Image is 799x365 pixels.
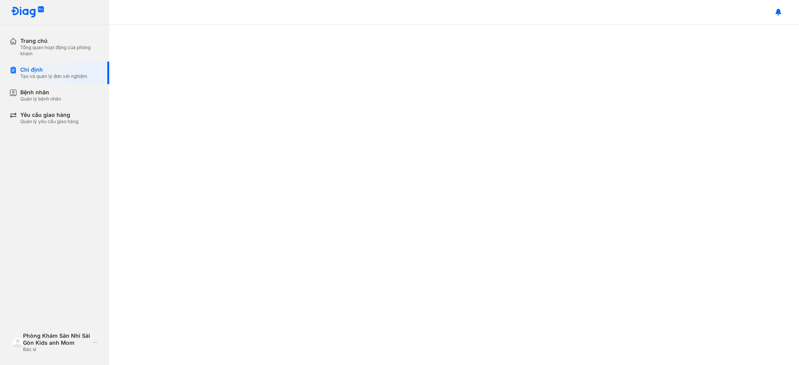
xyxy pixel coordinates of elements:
div: Quản lý bệnh nhân [20,96,61,102]
div: Bác sĩ [23,346,90,353]
div: Yêu cầu giao hàng [20,111,78,118]
div: Tạo và quản lý đơn xét nghiệm [20,73,87,79]
div: Quản lý yêu cầu giao hàng [20,118,78,125]
div: Trang chủ [20,37,100,44]
div: Tổng quan hoạt động của phòng khám [20,44,100,57]
img: logo [11,6,44,18]
div: Phòng Khám Sản Nhi Sài Gòn Kids anh Mom [23,332,90,346]
img: logo [12,337,23,348]
div: Bệnh nhân [20,89,61,96]
div: Chỉ định [20,66,87,73]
